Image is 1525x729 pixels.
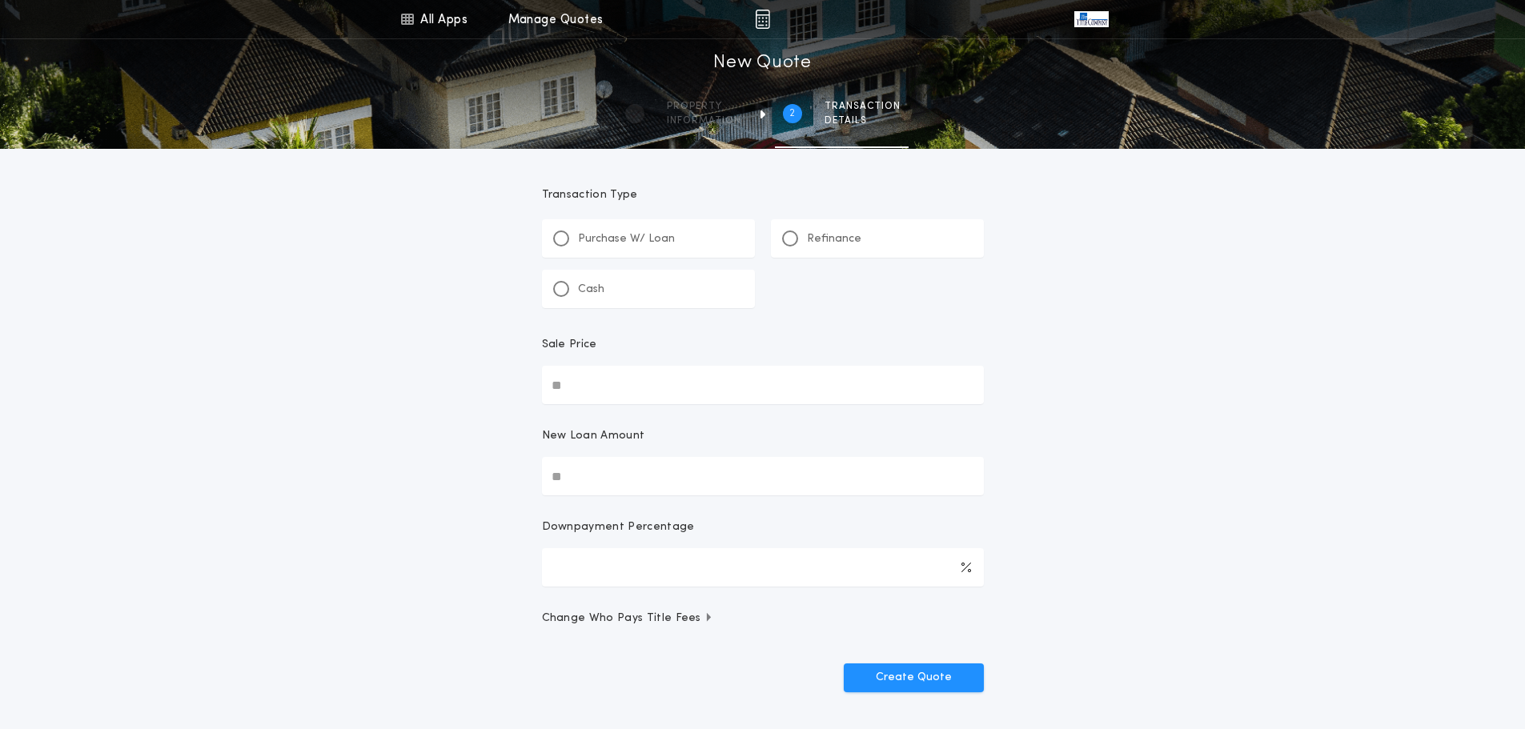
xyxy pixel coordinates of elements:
p: Sale Price [542,337,597,353]
p: Downpayment Percentage [542,519,695,535]
h1: New Quote [713,50,811,76]
p: Purchase W/ Loan [578,231,675,247]
button: Change Who Pays Title Fees [542,611,984,627]
button: Create Quote [844,663,984,692]
span: Property [667,100,741,113]
span: details [825,114,901,127]
span: Change Who Pays Title Fees [542,611,714,627]
img: img [755,10,770,29]
img: vs-icon [1074,11,1108,27]
span: information [667,114,741,127]
input: Downpayment Percentage [542,548,984,587]
h2: 2 [789,107,795,120]
span: Transaction [825,100,901,113]
input: New Loan Amount [542,457,984,495]
p: Cash [578,282,604,298]
p: New Loan Amount [542,428,645,444]
p: Refinance [807,231,861,247]
p: Transaction Type [542,187,984,203]
input: Sale Price [542,366,984,404]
